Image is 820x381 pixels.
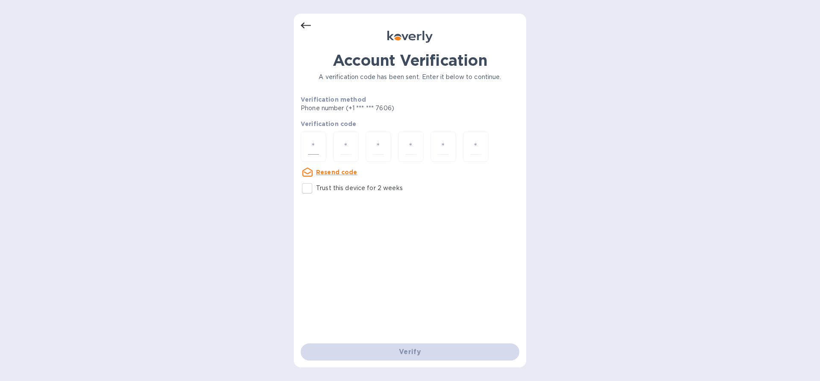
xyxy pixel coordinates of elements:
h1: Account Verification [301,51,519,69]
p: A verification code has been sent. Enter it below to continue. [301,73,519,82]
p: Phone number (+1 *** *** 7606) [301,104,460,113]
p: Verification code [301,120,519,128]
p: Trust this device for 2 weeks [316,184,403,193]
u: Resend code [316,169,357,176]
b: Verification method [301,96,366,103]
